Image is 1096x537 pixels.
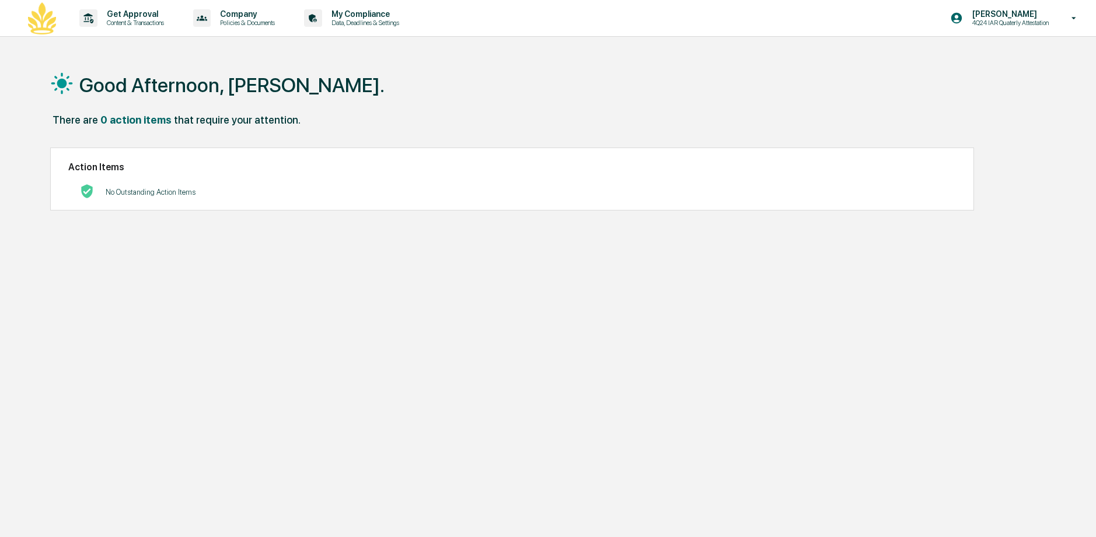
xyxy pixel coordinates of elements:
[322,9,405,19] p: My Compliance
[68,162,956,173] h2: Action Items
[97,19,170,27] p: Content & Transactions
[322,19,405,27] p: Data, Deadlines & Settings
[79,73,385,97] h1: Good Afternoon, [PERSON_NAME].
[97,9,170,19] p: Get Approval
[53,114,98,126] div: There are
[211,19,281,27] p: Policies & Documents
[211,9,281,19] p: Company
[963,19,1055,27] p: 4Q24 IAR Quaterly Attestation
[174,114,301,126] div: that require your attention.
[106,188,196,196] p: No Outstanding Action Items
[963,9,1055,19] p: [PERSON_NAME]
[28,2,56,34] img: logo
[100,114,172,126] div: 0 action items
[80,184,94,198] img: No Actions logo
